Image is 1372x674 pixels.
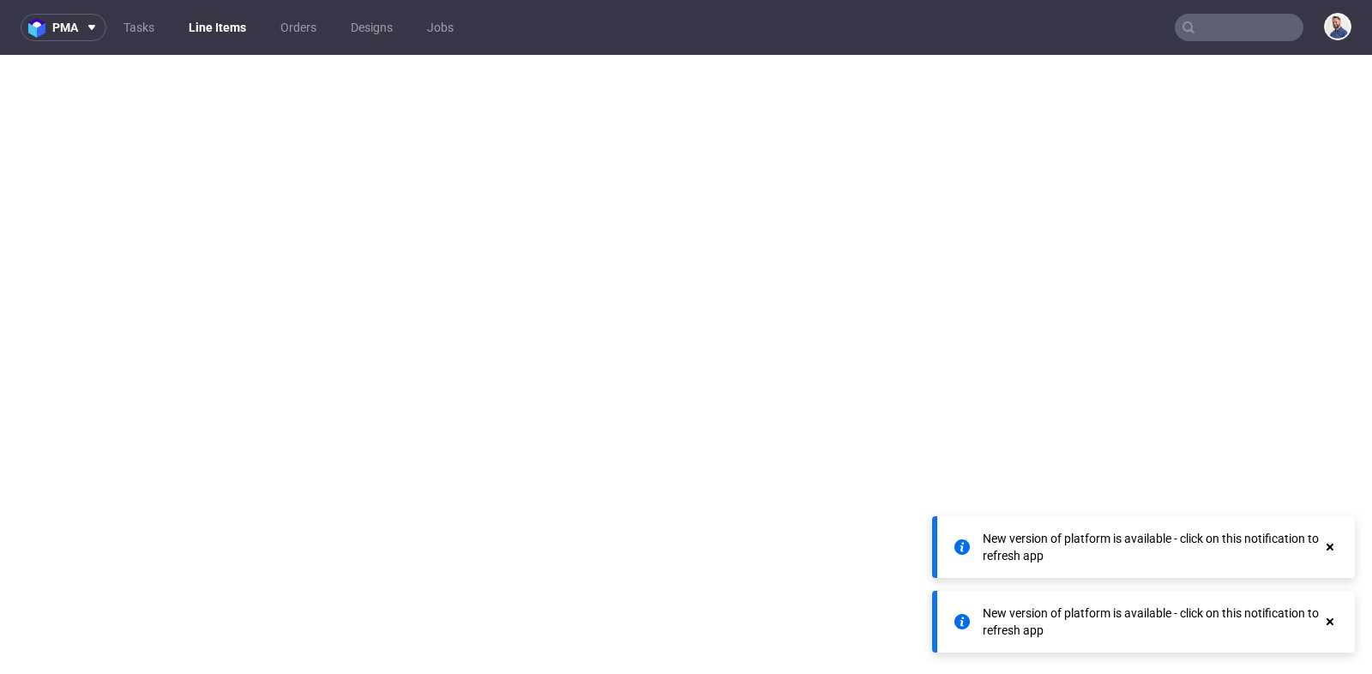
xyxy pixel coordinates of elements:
a: Line Items [178,14,256,41]
button: pma [21,14,106,41]
a: Orders [270,14,327,41]
a: Designs [340,14,403,41]
div: New version of platform is available - click on this notification to refresh app [983,605,1322,639]
div: New version of platform is available - click on this notification to refresh app [983,530,1322,564]
a: Jobs [417,14,464,41]
a: Tasks [113,14,165,41]
img: logo [28,18,52,38]
span: pma [52,21,78,33]
img: Michał Rachański [1326,15,1350,39]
